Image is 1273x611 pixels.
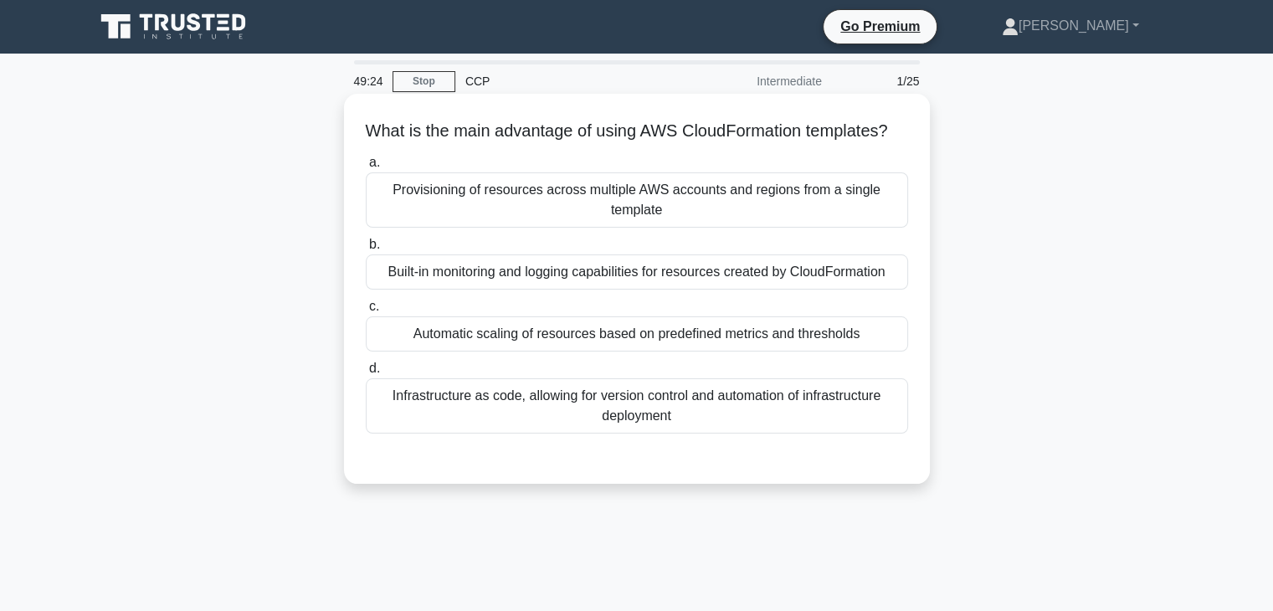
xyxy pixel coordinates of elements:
[369,155,380,169] span: a.
[832,64,930,98] div: 1/25
[366,378,908,434] div: Infrastructure as code, allowing for version control and automation of infrastructure deployment
[366,316,908,352] div: Automatic scaling of resources based on predefined metrics and thresholds
[393,71,455,92] a: Stop
[685,64,832,98] div: Intermediate
[369,299,379,313] span: c.
[455,64,685,98] div: CCP
[962,9,1179,43] a: [PERSON_NAME]
[344,64,393,98] div: 49:24
[369,361,380,375] span: d.
[369,237,380,251] span: b.
[830,16,930,37] a: Go Premium
[366,254,908,290] div: Built-in monitoring and logging capabilities for resources created by CloudFormation
[366,172,908,228] div: Provisioning of resources across multiple AWS accounts and regions from a single template
[364,121,910,142] h5: What is the main advantage of using AWS CloudFormation templates?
